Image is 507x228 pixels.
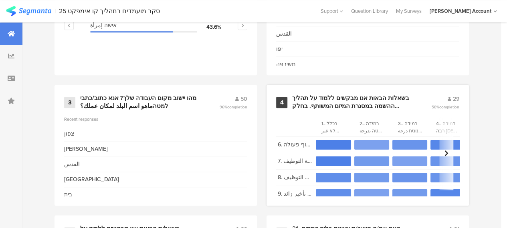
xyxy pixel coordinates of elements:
[398,120,422,134] section: 3= במידה בינונית درجة متوسطة
[316,189,351,199] section: 17.2%
[55,6,56,16] div: |
[430,156,465,166] section: 13.8%
[392,156,427,166] section: 6.9%
[292,94,412,110] div: בשאלות הבאות אנו מבקשים ללמוד על תהליך ההשמה במסגרת המיזם המשותף. בחלק מהשאלות תתבקש/י לבחור באיז...
[64,175,119,184] div: [GEOGRAPHIC_DATA]
[360,120,384,134] section: 2= במידה מועטה بدرجة قليلة
[321,120,345,134] section: 1= בכלל לא غير موجود إطلاقًا
[64,130,74,138] div: צפון
[453,95,459,103] span: 29
[392,7,426,15] a: My Surveys
[316,140,351,150] section: 24.1%
[392,140,427,150] section: 13.8%
[276,45,283,53] div: יפו
[64,145,108,153] div: [PERSON_NAME]
[354,173,389,182] section: 10.3%
[316,173,351,182] section: 17.2%
[220,104,247,110] span: 96%
[321,5,343,17] div: Support
[430,7,491,15] div: [PERSON_NAME] Account
[64,190,72,199] div: בית
[430,173,465,182] section: 13.8%
[64,160,80,168] div: القدس
[432,104,459,110] span: 58%
[227,104,247,110] span: completion
[276,60,296,68] div: משירפה
[278,156,312,166] section: 7. הבנתי מה מצופה ממני בכל שלב בתהליך ההשמה.لقد فهمت ما هو متوقع منّي في كل مرحلة من مراحل عملية ...
[436,120,460,134] section: 4= במידה רבה [DEMOGRAPHIC_DATA] كبيرة
[439,104,459,110] span: completion
[430,189,465,199] section: 20.7%
[316,156,351,166] section: 24.1%
[64,116,247,122] div: Recent responses
[354,140,389,150] section: 6.9%
[6,6,51,16] img: segmanta logo
[59,7,160,15] div: סקר מועמדים בתהליך קו אימפקט 25
[354,189,389,199] section: 6.9%
[392,173,427,182] section: 13.8%
[276,97,287,108] div: 4
[80,94,200,110] div: מהו יישוב מקום העבודה שלך? אנא כתוב/כתבי למטהماهو اسم البلد لمكان عملك؟
[197,23,221,31] div: 43.6%
[347,7,392,15] a: Question Library
[278,140,312,150] section: 6. הרגשתי שתהליך ההשמה מתנהל בשיתוף פעולה [PERSON_NAME] צוות המיזם המשותף.لقد شعرت أن عملية التوظ...
[278,189,312,199] section: 9. הרגשתי שהתהליך התקדם בצורה מסודרת וללא עיכובים מיותרים. شعرت أن العملية تسير بشكل منتظم وبدون ...
[354,156,389,166] section: 10.3%
[276,30,292,38] div: القدس
[392,189,427,199] section: 10.3%
[64,97,75,108] div: 3
[278,173,312,182] section: 8. הרגשתי שצוות המיזם המשותף קשוב לצרכי במהלך תהליך ההשמה.لقد شعرت أن طاقم المشروع المشترك كان من...
[240,95,247,103] span: 50
[430,140,465,150] section: 20.7%
[90,21,117,30] span: אישה إمرأة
